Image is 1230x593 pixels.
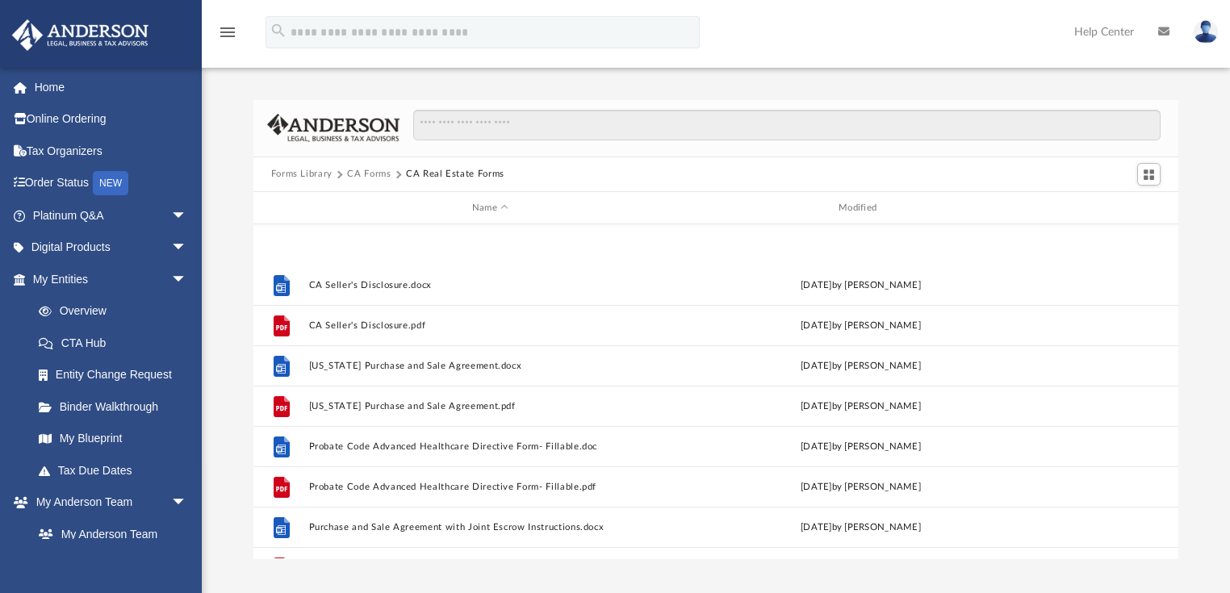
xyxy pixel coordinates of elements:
div: NEW [93,171,128,195]
div: [DATE] by [PERSON_NAME] [679,359,1042,374]
div: id [260,201,300,215]
div: [DATE] by [PERSON_NAME] [679,278,1042,293]
a: Tax Organizers [11,135,211,167]
button: CA Seller's Disclosure.pdf [308,320,671,331]
button: [US_STATE] Purchase and Sale Agreement.pdf [308,401,671,411]
i: search [270,22,287,40]
button: Forms Library [271,167,333,182]
button: [US_STATE] Purchase and Sale Agreement.docx [308,361,671,371]
i: menu [218,23,237,42]
span: arrow_drop_down [171,199,203,232]
a: My Entitiesarrow_drop_down [11,263,211,295]
span: arrow_drop_down [171,232,203,265]
div: id [1049,201,1162,215]
a: Home [11,71,211,103]
div: [DATE] by [PERSON_NAME] [679,399,1042,414]
a: Overview [23,295,211,328]
a: My Anderson Teamarrow_drop_down [11,487,203,519]
div: [DATE] by [PERSON_NAME] [679,319,1042,333]
a: Online Ordering [11,103,211,136]
a: Digital Productsarrow_drop_down [11,232,211,264]
div: Modified [679,201,1043,215]
button: Probate Code Advanced Healthcare Directive Form- Fillable.pdf [308,482,671,492]
input: Search files and folders [413,110,1161,140]
button: CA Forms [347,167,391,182]
button: Purchase and Sale Agreement with Joint Escrow Instructions.docx [308,522,671,532]
div: [DATE] by [PERSON_NAME] [679,440,1042,454]
a: Tax Due Dates [23,454,211,487]
div: [DATE] by [PERSON_NAME] [679,480,1042,495]
span: arrow_drop_down [171,487,203,520]
a: Platinum Q&Aarrow_drop_down [11,199,211,232]
span: arrow_drop_down [171,263,203,296]
button: Probate Code Advanced Healthcare Directive Form- Fillable.doc [308,441,671,452]
a: My Anderson Team [23,518,195,550]
div: Name [307,201,671,215]
div: [DATE] by [PERSON_NAME] [679,520,1042,535]
button: Switch to Grid View [1137,163,1161,186]
a: My Blueprint [23,423,203,455]
a: Entity Change Request [23,359,211,391]
button: CA Real Estate Forms [406,167,504,182]
img: User Pic [1194,20,1218,44]
a: CTA Hub [23,327,211,359]
button: CA Seller's Disclosure.docx [308,280,671,290]
div: grid [253,224,1179,558]
a: Order StatusNEW [11,167,211,200]
a: Binder Walkthrough [23,390,211,423]
a: menu [218,31,237,42]
img: Anderson Advisors Platinum Portal [7,19,153,51]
